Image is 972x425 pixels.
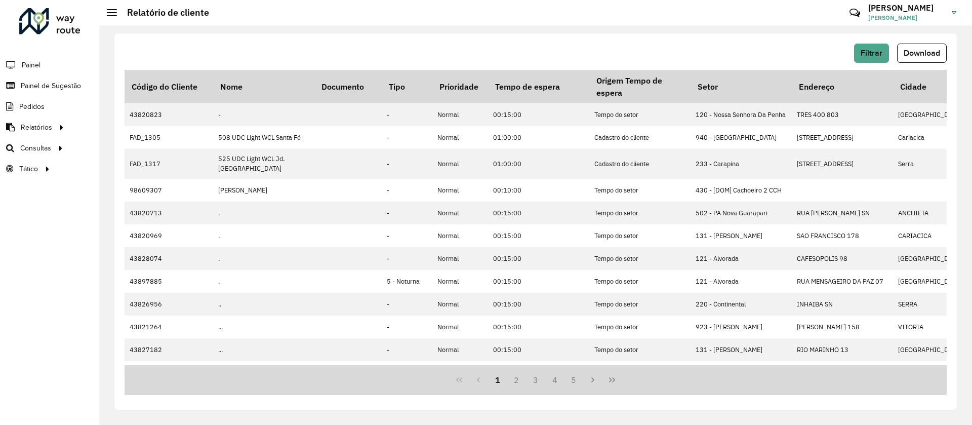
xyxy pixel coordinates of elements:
[213,70,314,103] th: Nome
[488,179,589,202] td: 00:10:00
[792,224,893,247] td: SAO FRANCISCO 178
[488,270,589,293] td: 00:15:00
[125,202,213,224] td: 43820713
[432,103,488,126] td: Normal
[125,270,213,293] td: 43897885
[589,316,691,338] td: Tempo do setor
[382,224,432,247] td: -
[488,316,589,338] td: 00:15:00
[432,293,488,316] td: Normal
[125,70,213,103] th: Código do Cliente
[691,126,792,149] td: 940 - [GEOGRAPHIC_DATA]
[589,270,691,293] td: Tempo do setor
[589,247,691,270] td: Tempo do setor
[589,338,691,361] td: Tempo do setor
[792,247,893,270] td: CAFESOPOLIS 98
[792,103,893,126] td: TRES 400 803
[382,338,432,361] td: -
[488,338,589,361] td: 00:15:00
[844,2,866,24] a: Contato Rápido
[868,13,944,22] span: [PERSON_NAME]
[432,149,488,178] td: Normal
[488,361,589,384] td: 00:00:00
[432,247,488,270] td: Normal
[20,143,51,153] span: Consultas
[125,103,213,126] td: 43820823
[382,126,432,149] td: -
[589,70,691,103] th: Origem Tempo de espera
[117,7,209,18] h2: Relatório de cliente
[792,70,893,103] th: Endereço
[213,202,314,224] td: .
[488,293,589,316] td: 00:15:00
[564,370,584,390] button: 5
[792,270,893,293] td: RUA MENSAGEIRO DA PAZ 07
[432,338,488,361] td: Normal
[22,60,40,70] span: Painel
[314,70,382,103] th: Documento
[19,101,45,112] span: Pedidos
[382,202,432,224] td: -
[792,361,893,384] td: [PERSON_NAME] RATO 400
[125,179,213,202] td: 98609307
[691,247,792,270] td: 121 - Alvorada
[432,361,488,384] td: Normal
[213,224,314,247] td: .
[432,270,488,293] td: Normal
[213,338,314,361] td: ...
[488,126,589,149] td: 01:00:00
[691,361,792,384] td: 231 - [GEOGRAPHIC_DATA]
[861,49,882,57] span: Filtrar
[691,70,792,103] th: Setor
[691,224,792,247] td: 131 - [PERSON_NAME]
[213,270,314,293] td: .
[125,247,213,270] td: 43828074
[854,44,889,63] button: Filtrar
[213,179,314,202] td: [PERSON_NAME]
[382,361,432,384] td: -
[213,361,314,384] td: .45 BISTRO LTDA
[792,293,893,316] td: INHAIBA SN
[792,338,893,361] td: RIO MARINHO 13
[897,44,947,63] button: Download
[691,202,792,224] td: 502 - PA Nova Guarapari
[488,224,589,247] td: 00:15:00
[602,370,622,390] button: Last Page
[691,103,792,126] td: 120 - Nossa Senhora Da Penha
[382,316,432,338] td: -
[589,103,691,126] td: Tempo do setor
[691,270,792,293] td: 121 - Alvorada
[545,370,564,390] button: 4
[488,247,589,270] td: 00:15:00
[382,293,432,316] td: -
[125,126,213,149] td: FAD_1305
[382,270,432,293] td: 5 - Noturna
[213,103,314,126] td: -
[213,247,314,270] td: .
[488,370,507,390] button: 1
[589,149,691,178] td: Cadastro do cliente
[21,122,52,133] span: Relatórios
[589,224,691,247] td: Tempo do setor
[589,293,691,316] td: Tempo do setor
[691,338,792,361] td: 131 - [PERSON_NAME]
[691,316,792,338] td: 923 - [PERSON_NAME]
[382,70,432,103] th: Tipo
[507,370,526,390] button: 2
[691,149,792,178] td: 233 - Carapina
[432,126,488,149] td: Normal
[691,179,792,202] td: 430 - [DOM] Cachoeiro 2 CCH
[213,316,314,338] td: ...
[432,224,488,247] td: Normal
[125,293,213,316] td: 43826956
[382,179,432,202] td: -
[382,103,432,126] td: -
[792,149,893,178] td: [STREET_ADDRESS]
[792,316,893,338] td: [PERSON_NAME] 158
[382,149,432,178] td: -
[792,126,893,149] td: [STREET_ADDRESS]
[213,293,314,316] td: ..
[125,316,213,338] td: 43821264
[125,224,213,247] td: 43820969
[432,202,488,224] td: Normal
